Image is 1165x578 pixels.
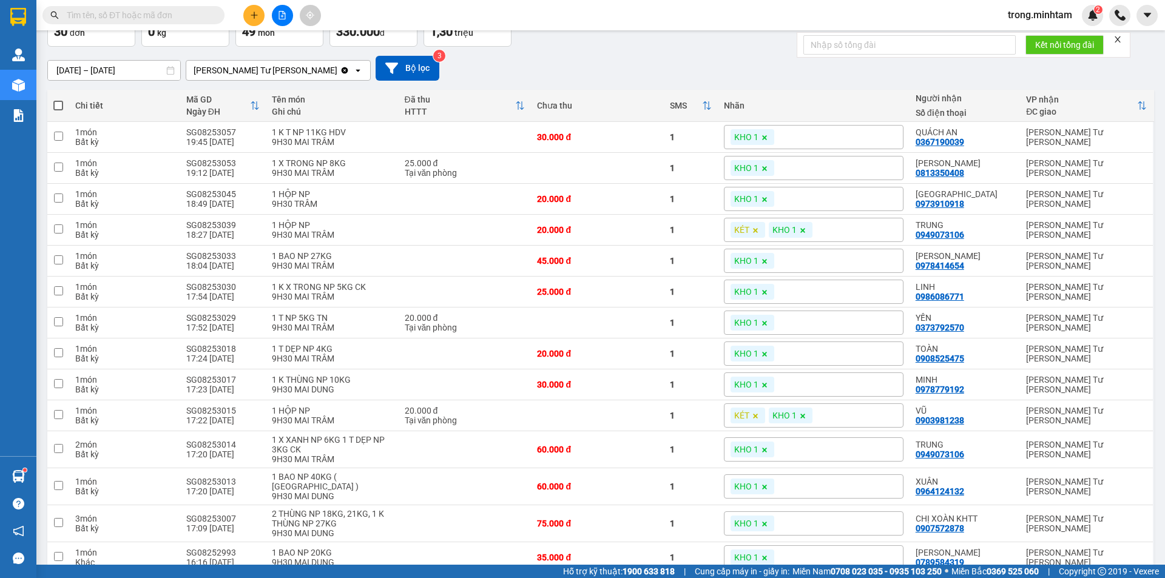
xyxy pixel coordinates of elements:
[684,565,686,578] span: |
[186,375,260,385] div: SG08253017
[186,282,260,292] div: SG08253030
[186,199,260,209] div: 18:49 [DATE]
[916,292,964,301] div: 0986086771
[186,313,260,323] div: SG08253029
[916,323,964,332] div: 0373792570
[1026,548,1147,567] div: [PERSON_NAME] Tư [PERSON_NAME]
[75,323,174,332] div: Bất kỳ
[12,79,25,92] img: warehouse-icon
[75,199,174,209] div: Bất kỳ
[670,225,711,235] div: 1
[734,317,758,328] span: KHO 1
[792,565,942,578] span: Miền Nam
[272,5,293,26] button: file-add
[987,566,1039,576] strong: 0369 525 060
[916,354,964,363] div: 0908525475
[75,251,174,261] div: 1 món
[75,440,174,449] div: 2 món
[405,107,516,116] div: HTTT
[1136,5,1158,26] button: caret-down
[272,354,393,363] div: 9H30 MAI TRÂM
[272,282,393,292] div: 1 K X TRONG NP 5KG CK
[1026,406,1147,425] div: [PERSON_NAME] Tư [PERSON_NAME]
[272,261,393,271] div: 9H30 MAI TRÂM
[272,548,393,557] div: 1 BAO NP 20KG
[13,525,24,537] span: notification
[1026,127,1147,147] div: [PERSON_NAME] Tư [PERSON_NAME]
[186,220,260,230] div: SG08253039
[1026,344,1147,363] div: [PERSON_NAME] Tư [PERSON_NAME]
[258,28,275,38] span: món
[1142,10,1153,21] span: caret-down
[300,5,321,26] button: aim
[998,7,1082,22] span: trong.minhtam
[916,93,1014,103] div: Người nhận
[70,28,85,38] span: đơn
[405,313,525,323] div: 20.000 đ
[67,8,210,22] input: Tìm tên, số ĐT hoặc mã đơn
[670,411,711,420] div: 1
[916,199,964,209] div: 0973910918
[186,344,260,354] div: SG08253018
[623,566,675,576] strong: 1900 633 818
[242,24,255,39] span: 49
[670,380,711,389] div: 1
[695,565,789,578] span: Cung cấp máy in - giấy in:
[272,435,393,454] div: 1 X XANH NP 6KG 1 T DẸP NP 3KG CK
[75,127,174,137] div: 1 món
[405,95,516,104] div: Đã thu
[306,11,314,19] span: aim
[951,565,1039,578] span: Miền Bắc
[399,90,532,122] th: Toggle SortBy
[1098,567,1106,576] span: copyright
[186,323,260,332] div: 17:52 [DATE]
[75,189,174,199] div: 1 món
[75,230,174,240] div: Bất kỳ
[180,90,266,122] th: Toggle SortBy
[23,468,27,472] sup: 1
[272,127,393,137] div: 1 K T NP 11KG HDV
[186,406,260,415] div: SG08253015
[272,168,393,178] div: 9H30 MAI TRÂM
[734,518,758,529] span: KHO 1
[186,548,260,557] div: SG08252993
[75,406,174,415] div: 1 món
[734,410,749,421] span: KÉT
[916,108,1014,118] div: Số điện thoại
[803,35,1016,55] input: Nhập số tổng đài
[916,220,1014,230] div: TRUNG
[734,348,758,359] span: KHO 1
[243,5,265,26] button: plus
[75,375,174,385] div: 1 món
[537,519,658,528] div: 75.000 đ
[670,287,711,297] div: 1
[278,11,286,19] span: file-add
[563,565,675,578] span: Hỗ trợ kỹ thuật:
[48,61,180,80] input: Select a date range.
[272,251,393,261] div: 1 BAO NP 27KG
[670,553,711,562] div: 1
[405,406,525,415] div: 20.000 đ
[1026,158,1147,178] div: [PERSON_NAME] Tư [PERSON_NAME]
[1026,514,1147,533] div: [PERSON_NAME] Tư [PERSON_NAME]
[380,28,385,38] span: đ
[537,101,658,110] div: Chưa thu
[724,101,903,110] div: Nhãn
[75,486,174,496] div: Bất kỳ
[75,449,174,459] div: Bất kỳ
[1026,107,1137,116] div: ĐC giao
[916,230,964,240] div: 0949073106
[272,509,393,528] div: 2 THÙNG NP 18KG, 21KG, 1 K THÙNG NP 27KG
[186,168,260,178] div: 19:12 [DATE]
[272,344,393,354] div: 1 T DẸP NP 4KG
[430,24,453,39] span: 1,30
[772,224,797,235] span: KHO 1
[186,523,260,533] div: 17:09 [DATE]
[734,481,758,492] span: KHO 1
[537,132,658,142] div: 30.000 đ
[405,168,525,178] div: Tại văn phòng
[916,137,964,147] div: 0367190039
[186,230,260,240] div: 18:27 [DATE]
[157,28,166,38] span: kg
[772,410,797,421] span: KHO 1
